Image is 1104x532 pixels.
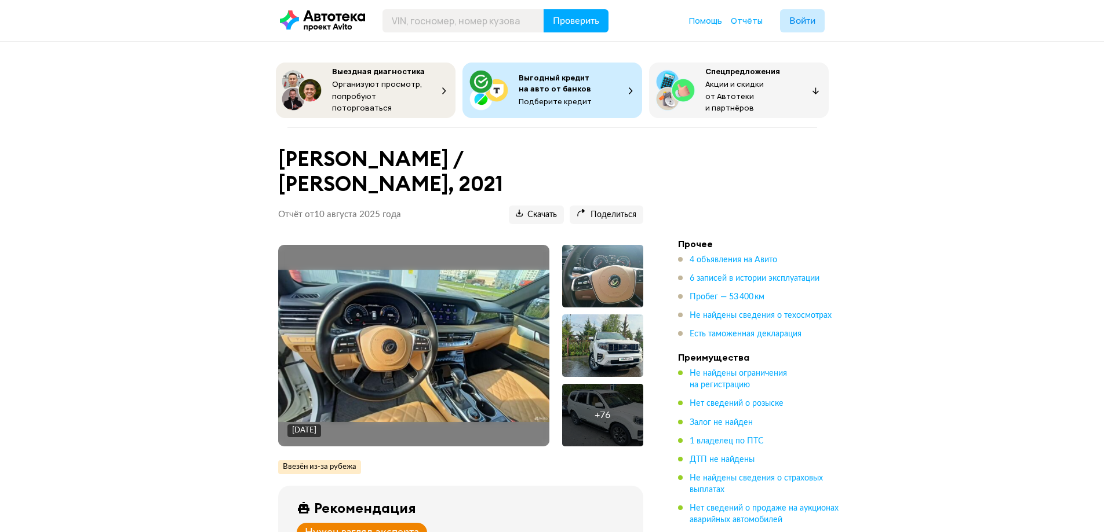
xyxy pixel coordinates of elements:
[570,206,643,224] button: Поделиться
[577,210,636,221] span: Поделиться
[690,256,777,264] span: 4 объявления на Авито
[382,9,544,32] input: VIN, госномер, номер кузова
[283,462,356,472] span: Ввезён из-за рубежа
[689,15,722,26] span: Помощь
[595,409,610,421] div: + 76
[690,419,753,427] span: Залог не найден
[292,425,316,436] div: [DATE]
[519,72,591,94] span: Выгодный кредит на авто от банков
[276,63,456,118] button: Выездная диагностикаОрганизуют просмотр, попробуют поторговаться
[731,15,763,26] span: Отчёты
[516,210,557,221] span: Скачать
[332,66,425,76] span: Выездная диагностика
[705,66,780,76] span: Спецпредложения
[690,330,801,338] span: Есть таможенная декларация
[731,15,763,27] a: Отчёты
[544,9,609,32] button: Проверить
[519,96,592,107] span: Подберите кредит
[678,238,840,250] h4: Прочее
[690,293,764,301] span: Пробег — 53 400 км
[314,500,416,516] div: Рекомендация
[278,270,549,422] img: Main car
[509,206,564,224] button: Скачать
[690,504,839,524] span: Нет сведений о продаже на аукционах аварийных автомобилей
[462,63,642,118] button: Выгодный кредит на авто от банковПодберите кредит
[780,9,825,32] button: Войти
[690,456,755,464] span: ДТП не найдены
[690,311,832,320] span: Не найдены сведения о техосмотрах
[678,351,840,363] h4: Преимущества
[690,369,787,389] span: Не найдены ограничения на регистрацию
[689,15,722,27] a: Помощь
[705,79,764,113] span: Акции и скидки от Автотеки и партнёров
[278,146,643,196] h1: [PERSON_NAME] / [PERSON_NAME], 2021
[553,16,599,25] span: Проверить
[690,437,764,445] span: 1 владелец по ПТС
[690,399,784,408] span: Нет сведений о розыске
[690,474,823,494] span: Не найдены сведения о страховых выплатах
[789,16,815,25] span: Войти
[690,274,819,282] span: 6 записей в истории эксплуатации
[278,209,401,221] p: Отчёт от 10 августа 2025 года
[332,79,422,113] span: Организуют просмотр, попробуют поторговаться
[649,63,829,118] button: СпецпредложенияАкции и скидки от Автотеки и партнёров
